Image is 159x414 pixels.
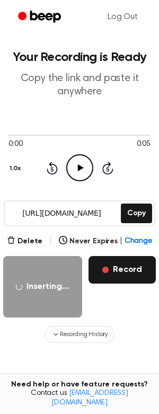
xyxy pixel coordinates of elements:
[120,236,122,247] span: |
[8,72,151,99] p: Copy the link and paste it anywhere
[59,236,152,247] button: Never Expires|Change
[11,7,70,28] a: Beep
[45,326,114,343] button: Recording History
[51,390,128,407] a: [EMAIL_ADDRESS][DOMAIN_NAME]
[137,139,151,150] span: 0:05
[60,330,108,339] span: Recording History
[125,236,152,247] span: Change
[8,139,22,150] span: 0:00
[97,4,148,30] a: Log Out
[3,256,82,318] button: Inserting...
[6,389,153,408] span: Contact us
[89,256,156,284] button: Record
[121,204,152,223] button: Copy
[8,160,24,178] button: 1.0x
[7,236,42,247] button: Delete
[49,235,52,248] span: |
[8,51,151,64] h1: Your Recording is Ready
